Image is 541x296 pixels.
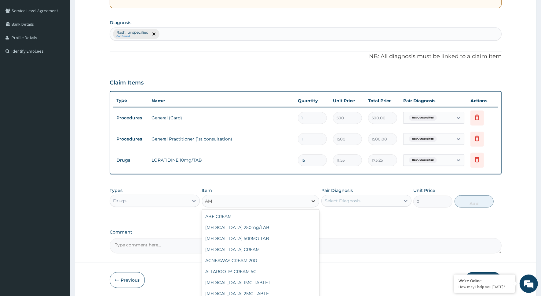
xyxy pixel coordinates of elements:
[459,278,510,283] div: We're Online!
[409,115,437,121] span: Rash, unspecified
[116,30,148,35] p: Rash, unspecified
[113,112,148,124] td: Procedures
[409,157,437,163] span: Rash, unspecified
[202,255,320,266] div: ACNEAWAY CREAM 20G
[202,277,320,288] div: [MEDICAL_DATA] 1MG TABLET
[35,77,84,139] span: We're online!
[330,95,365,107] th: Unit Price
[100,3,115,18] div: Minimize live chat window
[148,133,295,145] td: General Practitioner (1st consultation)
[148,112,295,124] td: General (Card)
[113,95,148,106] th: Type
[202,266,320,277] div: ALTARGO 1% CREAM 5G
[325,198,360,204] div: Select Diagnosis
[400,95,467,107] th: Pair Diagnosis
[32,34,103,42] div: Chat with us now
[413,187,435,193] label: Unit Price
[365,95,400,107] th: Total Price
[113,133,148,145] td: Procedures
[110,272,145,288] button: Previous
[110,53,502,61] p: NB: All diagnosis must be linked to a claim item
[202,187,212,193] label: Item
[110,188,122,193] label: Types
[321,187,353,193] label: Pair Diagnosis
[116,35,148,38] small: Confirmed
[148,95,295,107] th: Name
[202,211,320,222] div: ABF CREAM
[202,222,320,233] div: [MEDICAL_DATA] 250mg/TAB
[455,195,494,208] button: Add
[113,155,148,166] td: Drugs
[202,244,320,255] div: [MEDICAL_DATA] CREAM
[295,95,330,107] th: Quantity
[110,230,502,235] label: Comment
[409,136,437,142] span: Rash, unspecified
[459,284,510,290] p: How may I help you today?
[110,20,131,26] label: Diagnosis
[151,31,157,37] span: remove selection option
[11,31,25,46] img: d_794563401_company_1708531726252_794563401
[148,154,295,166] td: LORATIDINE 10mg/TAB
[3,167,116,189] textarea: Type your message and hit 'Enter'
[467,95,498,107] th: Actions
[202,233,320,244] div: [MEDICAL_DATA] 500MG TAB
[465,272,502,288] button: Submit
[113,198,126,204] div: Drugs
[110,80,144,86] h3: Claim Items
